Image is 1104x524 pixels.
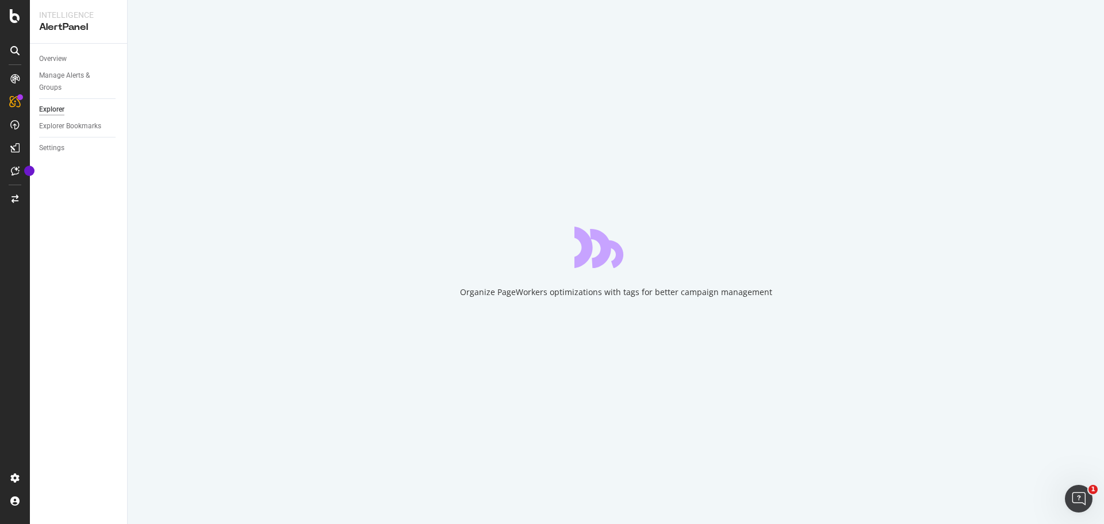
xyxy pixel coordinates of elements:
div: Tooltip anchor [24,166,34,176]
div: Organize PageWorkers optimizations with tags for better campaign management [460,286,772,298]
div: Overview [39,53,67,65]
a: Overview [39,53,119,65]
span: 1 [1088,485,1098,494]
a: Manage Alerts & Groups [39,70,119,94]
div: Explorer [39,104,64,116]
a: Explorer [39,104,119,116]
a: Settings [39,142,119,154]
div: Explorer Bookmarks [39,120,101,132]
div: Manage Alerts & Groups [39,70,108,94]
iframe: Intercom live chat [1065,485,1092,512]
div: Intelligence [39,9,118,21]
div: Settings [39,142,64,154]
div: AlertPanel [39,21,118,34]
a: Explorer Bookmarks [39,120,119,132]
div: animation [574,227,657,268]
